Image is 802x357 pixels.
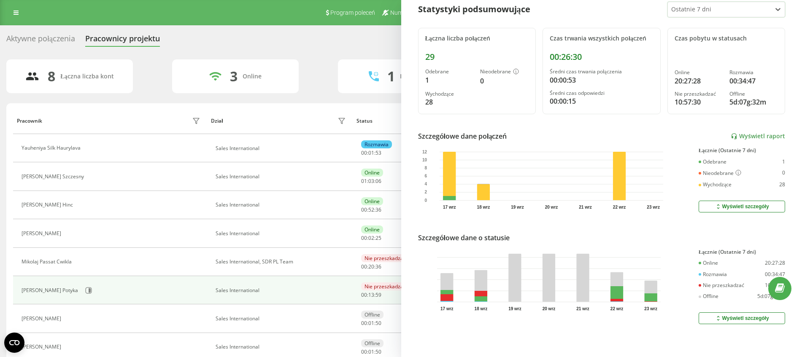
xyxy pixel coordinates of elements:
span: 01 [361,177,367,185]
div: Sales International [216,287,348,293]
div: : : [361,264,381,270]
div: 28 [425,97,474,107]
div: 20:27:28 [765,260,785,266]
div: Sales International [216,145,348,151]
span: 59 [375,291,381,298]
div: Offline [729,91,778,97]
div: Dział [211,118,223,124]
span: 36 [375,206,381,213]
text: 4 [424,182,427,186]
div: : : [361,235,381,241]
a: Wyświetl raport [731,133,785,140]
span: 00 [361,206,367,213]
div: 28 [779,182,785,188]
div: Offline [361,339,383,347]
div: Pracownik [17,118,42,124]
span: 36 [375,263,381,270]
text: 23 wrz [644,306,657,311]
div: [PERSON_NAME] [22,344,63,350]
span: 00 [361,234,367,242]
div: 1 [425,75,474,85]
div: Mikolaj Passat Cwikla [22,259,74,265]
div: Łącznie (Ostatnie 7 dni) [699,249,785,255]
span: 01 [368,348,374,355]
div: Rozmawiają [400,73,434,80]
span: 25 [375,234,381,242]
span: Program poleceń [330,9,375,16]
div: Nie przeszkadzać [361,282,409,290]
button: Wyświetl szczegóły [699,201,785,212]
div: 20:27:28 [675,76,723,86]
span: 00 [361,263,367,270]
text: 22 wrz [613,205,626,209]
div: Online [361,197,383,205]
div: Nieodebrane [699,170,741,177]
text: 10 [422,158,427,162]
div: Nie przeszkadzać [699,282,744,288]
div: Yauheniya Silk Haurylava [22,145,83,151]
div: Sales International [216,344,348,350]
div: [PERSON_NAME] [22,316,63,322]
text: 21 wrz [576,306,589,311]
text: 8 [424,166,427,170]
text: 19 wrz [508,306,521,311]
div: Online [243,73,262,80]
button: Wyświetl szczegóły [699,312,785,324]
text: 12 [422,150,427,154]
span: 53 [375,149,381,156]
div: 1 [782,159,785,165]
div: Odebrane [699,159,726,165]
div: Odebrane [425,69,474,75]
text: 22 wrz [610,306,624,311]
div: Średni czas odpowiedzi [550,90,653,96]
span: 02 [368,234,374,242]
div: Szczegółowe dane o statusie [418,233,510,243]
div: Pracownicy projektu [85,34,160,47]
span: 00 [361,291,367,298]
div: : : [361,349,381,355]
div: Status [356,118,373,124]
text: 20 wrz [542,306,555,311]
div: Nie przeszkadzać [675,91,723,97]
div: Online [675,70,723,75]
span: 20 [368,263,374,270]
span: 01 [368,319,374,327]
text: 18 wrz [477,205,490,209]
span: 13 [368,291,374,298]
div: Statystyki podsumowujące [418,3,530,16]
span: 00 [361,348,367,355]
text: 18 wrz [474,306,487,311]
div: [PERSON_NAME] Hinc [22,202,75,208]
div: 0 [480,76,529,86]
div: Sales International [216,202,348,208]
text: 23 wrz [647,205,660,209]
div: 00:26:30 [550,52,653,62]
div: Łączna liczba połączeń [425,35,529,42]
div: Wychodzące [699,182,732,188]
text: 17 wrz [443,205,456,209]
text: 21 wrz [579,205,592,209]
div: 8 [48,68,55,84]
div: : : [361,150,381,156]
div: Offline [699,293,718,299]
div: Sales International [216,174,348,180]
div: 0 [782,170,785,177]
div: Wychodzące [425,91,474,97]
div: Szczegółowe dane połączeń [418,131,507,141]
div: Średni czas trwania połączenia [550,69,653,75]
div: 00:00:15 [550,96,653,106]
div: Łączna liczba kont [60,73,113,80]
div: 00:34:47 [765,271,785,277]
span: 50 [375,348,381,355]
div: Sales International [216,231,348,236]
text: 0 [424,198,427,203]
div: 1 [387,68,395,84]
span: 52 [368,206,374,213]
div: 3 [230,68,238,84]
div: [PERSON_NAME] [22,231,63,236]
div: : : [361,292,381,298]
div: Rozmawia [729,70,778,75]
div: : : [361,320,381,326]
div: Aktywne połączenia [6,34,75,47]
div: : : [361,178,381,184]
